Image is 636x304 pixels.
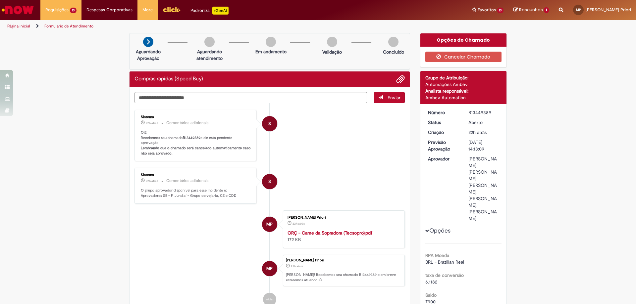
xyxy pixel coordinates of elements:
[190,7,229,15] div: Padroniza
[143,37,153,47] img: arrow-next.png
[468,119,499,126] div: Aberto
[468,129,499,136] div: 26/08/2025 16:13:09
[70,8,77,13] span: 13
[513,7,549,13] a: Rascunhos
[423,129,464,136] dt: Criação
[142,7,153,13] span: More
[7,23,30,29] a: Página inicial
[288,230,398,243] div: 172 KB
[132,48,164,62] p: Aguardando Aprovação
[423,119,464,126] dt: Status
[425,259,464,265] span: BRL - Brazilian Real
[1,3,35,17] img: ServiceNow
[204,37,215,47] img: img-circle-grey.png
[292,222,305,226] time: 26/08/2025 16:12:57
[166,178,209,184] small: Comentários adicionais
[193,48,226,62] p: Aguardando atendimento
[374,92,405,103] button: Enviar
[141,130,251,156] p: Olá! Recebemos seu chamado e ele esta pendente aprovação.
[468,129,487,135] time: 26/08/2025 16:13:09
[423,109,464,116] dt: Número
[423,139,464,152] dt: Previsão Aprovação
[497,8,504,13] span: 13
[266,261,273,277] span: MP
[286,272,401,282] p: [PERSON_NAME]! Recebemos seu chamado R13449389 e em breve estaremos atuando.
[425,88,502,94] div: Analista responsável:
[291,264,303,268] span: 22h atrás
[423,155,464,162] dt: Aprovador
[268,116,271,132] span: S
[266,37,276,47] img: img-circle-grey.png
[262,116,277,131] div: System
[322,49,342,55] p: Validação
[44,23,93,29] a: Formulário de Atendimento
[266,216,273,232] span: MP
[255,48,287,55] p: Em andamento
[468,129,487,135] span: 22h atrás
[262,174,277,189] div: System
[146,179,158,183] span: 22h atrás
[141,146,252,156] b: Lembrando que o chamado será cancelado automaticamente caso não seja aprovado.
[425,94,502,101] div: Ambev Automation
[141,173,251,177] div: Sistema
[388,95,400,101] span: Enviar
[396,75,405,83] button: Adicionar anexos
[141,188,251,198] p: O grupo aprovador disponível para esse incidente é: Aprovadores SB - F. Jundiaí - Grupo cervejari...
[134,255,405,286] li: Matheus Silva Priori
[166,120,209,126] small: Comentários adicionais
[262,217,277,232] div: Matheus Silva Priori
[425,52,502,62] button: Cancelar Chamado
[134,92,367,103] textarea: Digite sua mensagem aqui...
[425,272,464,278] b: taxa de conversão
[425,81,502,88] div: Automações Ambev
[141,115,251,119] div: Sistema
[286,258,401,262] div: [PERSON_NAME] Priori
[425,292,437,298] b: Saldo
[146,179,158,183] time: 26/08/2025 16:13:18
[544,7,549,13] span: 1
[468,155,499,222] div: [PERSON_NAME], [PERSON_NAME], [PERSON_NAME], [PERSON_NAME], [PERSON_NAME]
[383,49,404,55] p: Concluído
[262,261,277,276] div: Matheus Silva Priori
[134,76,203,82] h2: Compras rápidas (Speed Buy) Histórico de tíquete
[268,174,271,190] span: S
[45,7,69,13] span: Requisições
[388,37,398,47] img: img-circle-grey.png
[288,216,398,220] div: [PERSON_NAME] Priori
[425,252,449,258] b: RPA Moeda
[468,139,499,152] div: [DATE] 14:13:09
[425,279,437,285] span: 6.1182
[327,37,337,47] img: img-circle-grey.png
[586,7,631,13] span: [PERSON_NAME] Priori
[5,20,419,32] ul: Trilhas de página
[183,135,200,140] b: R13449389
[291,264,303,268] time: 26/08/2025 16:13:09
[478,7,496,13] span: Favoritos
[288,230,372,236] a: ORÇ - Came da Sopradora (Tecsopro).pdf
[420,33,507,47] div: Opções do Chamado
[576,8,581,12] span: MP
[519,7,543,13] span: Rascunhos
[86,7,132,13] span: Despesas Corporativas
[425,74,502,81] div: Grupo de Atribuição:
[146,121,158,125] span: 22h atrás
[146,121,158,125] time: 26/08/2025 16:13:21
[292,222,305,226] span: 22h atrás
[212,7,229,15] p: +GenAi
[468,109,499,116] div: R13449389
[163,5,181,15] img: click_logo_yellow_360x200.png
